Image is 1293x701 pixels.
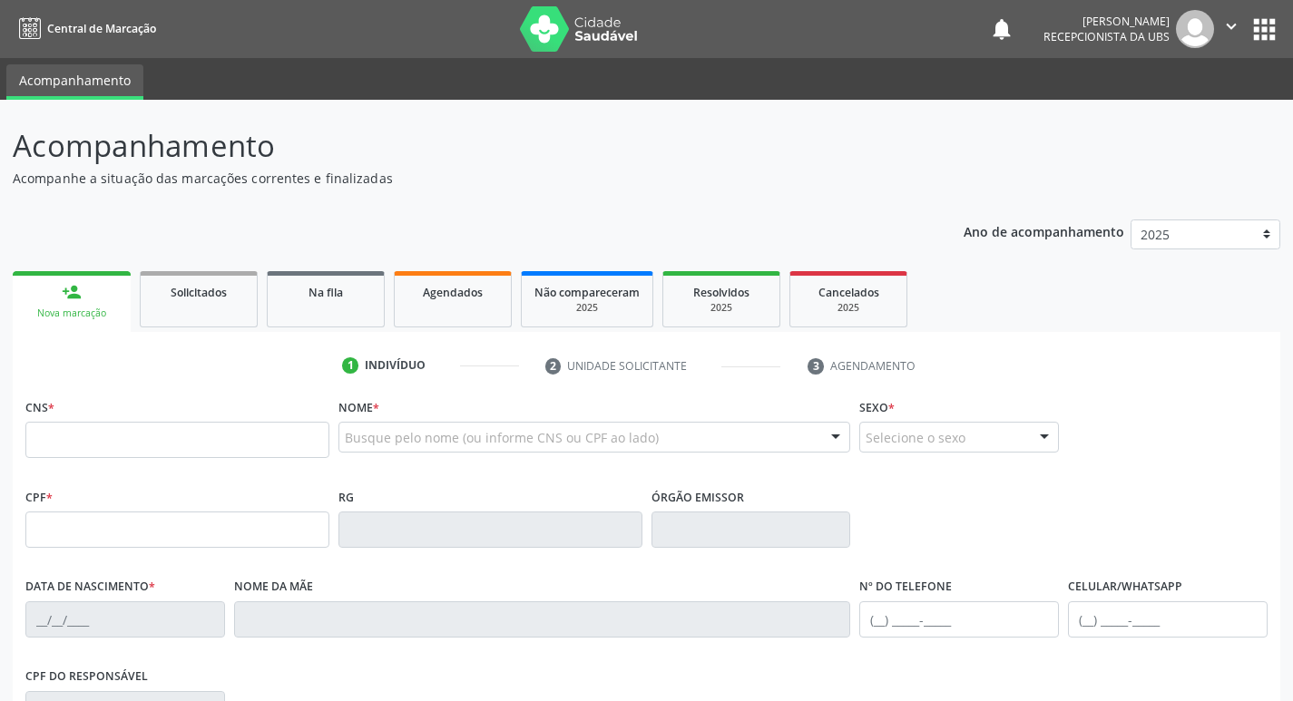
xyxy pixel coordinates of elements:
[1176,10,1214,48] img: img
[651,483,744,511] label: Órgão emissor
[964,219,1124,242] p: Ano de acompanhamento
[338,394,379,422] label: Nome
[365,357,426,374] div: Indivíduo
[13,169,900,188] p: Acompanhe a situação das marcações correntes e finalizadas
[62,282,82,302] div: person_add
[25,307,118,320] div: Nova marcação
[818,285,879,300] span: Cancelados
[25,394,54,422] label: CNS
[1068,573,1182,601] label: Celular/WhatsApp
[1068,601,1268,638] input: (__) _____-_____
[1249,14,1280,45] button: apps
[47,21,156,36] span: Central de Marcação
[1221,16,1241,36] i: 
[1214,10,1249,48] button: 
[1043,14,1170,29] div: [PERSON_NAME]
[25,601,225,638] input: __/__/____
[25,483,53,511] label: CPF
[989,16,1014,42] button: notifications
[13,123,900,169] p: Acompanhamento
[803,301,894,315] div: 2025
[6,64,143,100] a: Acompanhamento
[25,663,148,691] label: CPF do responsável
[423,285,483,300] span: Agendados
[309,285,343,300] span: Na fila
[676,301,767,315] div: 2025
[866,428,965,447] span: Selecione o sexo
[234,573,313,601] label: Nome da mãe
[345,428,659,447] span: Busque pelo nome (ou informe CNS ou CPF ao lado)
[342,357,358,374] div: 1
[534,301,640,315] div: 2025
[13,14,156,44] a: Central de Marcação
[859,601,1059,638] input: (__) _____-_____
[534,285,640,300] span: Não compareceram
[859,394,895,422] label: Sexo
[171,285,227,300] span: Solicitados
[693,285,749,300] span: Resolvidos
[859,573,952,601] label: Nº do Telefone
[1043,29,1170,44] span: Recepcionista da UBS
[25,573,155,601] label: Data de nascimento
[338,483,354,511] label: RG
